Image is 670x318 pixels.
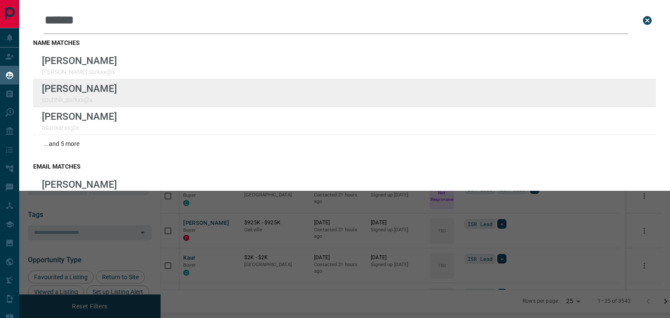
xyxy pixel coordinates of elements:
[42,179,117,190] p: [PERSON_NAME]
[42,55,117,66] p: [PERSON_NAME]
[42,111,117,122] p: [PERSON_NAME]
[33,135,656,152] div: ...and 5 more
[42,83,117,94] p: [PERSON_NAME]
[639,12,656,29] button: close search bar
[33,39,656,46] h3: name matches
[33,163,656,170] h3: email matches
[42,124,117,131] p: bsankarxx@x
[42,68,117,75] p: [PERSON_NAME].sarkxx@x
[42,96,117,103] p: soubhik_sarkxx@x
